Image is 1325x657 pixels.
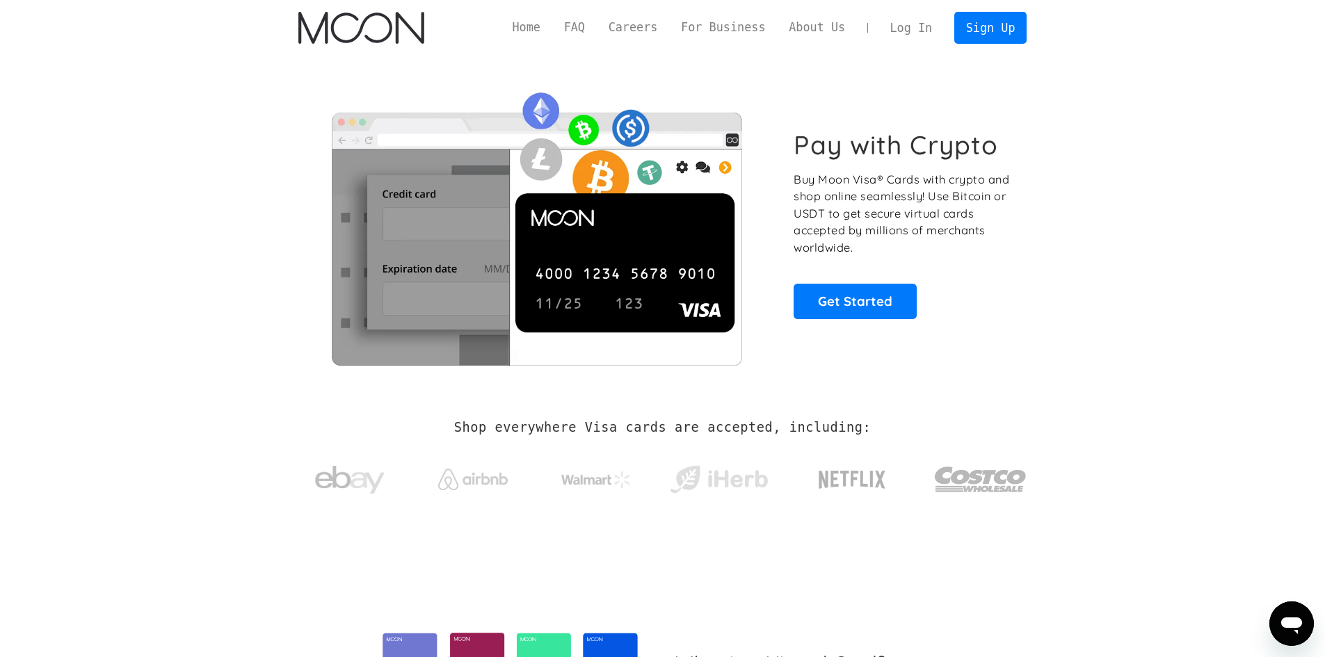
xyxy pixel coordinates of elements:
[298,83,775,365] img: Moon Cards let you spend your crypto anywhere Visa is accepted.
[817,462,887,497] img: Netflix
[1269,601,1314,646] iframe: Button to launch messaging window
[454,420,871,435] h2: Shop everywhere Visa cards are accepted, including:
[790,448,915,504] a: Netflix
[669,19,777,36] a: For Business
[934,439,1027,512] a: Costco
[298,444,402,509] a: ebay
[878,13,944,43] a: Log In
[934,453,1027,505] img: Costco
[421,455,524,497] a: Airbnb
[544,457,648,495] a: Walmart
[794,129,998,161] h1: Pay with Crypto
[298,12,424,44] a: home
[552,19,597,36] a: FAQ
[561,471,631,488] img: Walmart
[501,19,552,36] a: Home
[597,19,669,36] a: Careers
[667,462,771,498] img: iHerb
[794,284,917,318] a: Get Started
[954,12,1027,43] a: Sign Up
[794,171,1011,257] p: Buy Moon Visa® Cards with crypto and shop online seamlessly! Use Bitcoin or USDT to get secure vi...
[777,19,857,36] a: About Us
[438,469,508,490] img: Airbnb
[667,448,771,505] a: iHerb
[315,458,385,502] img: ebay
[298,12,424,44] img: Moon Logo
